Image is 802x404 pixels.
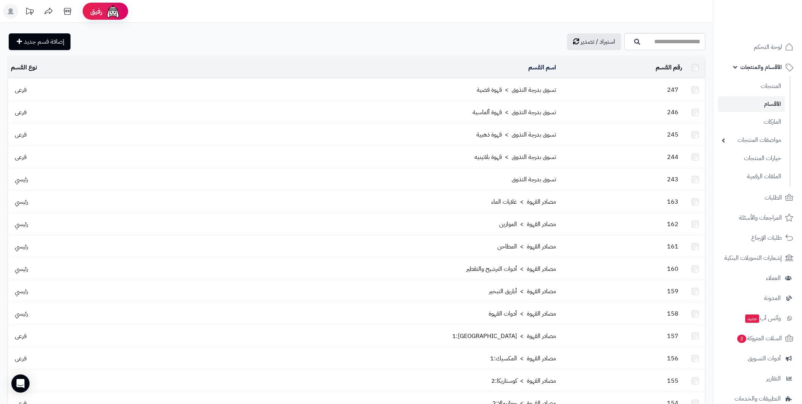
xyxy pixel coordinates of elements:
[24,37,64,46] span: إضافة قسم جديد
[754,42,782,52] span: لوحة التحكم
[718,229,797,247] a: طلبات الإرجاع
[11,354,30,363] span: فرعى
[724,253,782,263] span: إشعارات التحويلات البنكية
[718,168,785,185] a: الملفات الرقمية
[476,130,556,139] a: تسوق بدرجة التذوق > قهوة ذهبية
[718,369,797,388] a: التقارير
[663,287,682,296] span: 159
[751,233,782,243] span: طلبات الإرجاع
[663,220,682,229] span: 162
[489,287,556,296] a: مصادر القهوة > أباريق التبخير
[512,175,556,184] a: تسوق بدرجة التذوق
[663,197,682,206] span: 163
[766,373,781,384] span: التقارير
[11,175,32,184] span: رئيسي
[718,309,797,327] a: وآتس آبجديد
[11,108,30,117] span: فرعى
[766,273,781,283] span: العملاء
[718,150,785,167] a: خيارات المنتجات
[11,130,30,139] span: فرعى
[11,332,30,341] span: فرعى
[663,264,682,274] span: 160
[581,37,615,46] span: استيراد / تصدير
[11,264,32,274] span: رئيسي
[718,269,797,287] a: العملاء
[744,313,781,324] span: وآتس آب
[663,130,682,139] span: 245
[11,152,30,162] span: فرعى
[740,62,782,72] span: الأقسام والمنتجات
[718,209,797,227] a: المراجعات والأسئلة
[105,4,121,19] img: ai-face.png
[90,7,102,16] span: رفيق
[663,309,682,318] span: 158
[489,309,556,318] a: مصادر القهوة > أدوات القهوة
[475,152,556,162] a: تسوق بدرجة التذوق > قهوة بلاتينيه
[718,189,797,207] a: الطلبات
[8,57,133,79] td: نوع القسم
[663,332,682,341] span: 157
[452,332,556,341] a: مصادر القهوة > [GEOGRAPHIC_DATA]:1
[663,85,682,94] span: 247
[477,85,556,94] a: تسوق بدرجة التذوق > قهوة فضية
[764,293,781,303] span: المدونة
[11,287,32,296] span: رئيسي
[735,393,781,404] span: التطبيقات والخدمات
[11,197,32,206] span: رئيسي
[718,289,797,307] a: المدونة
[11,220,32,229] span: رئيسي
[663,152,682,162] span: 244
[663,108,682,117] span: 246
[718,78,785,94] a: المنتجات
[491,197,556,206] a: مصادر القهوة > غلايات الماء
[736,333,782,344] span: السلات المتروكة
[562,63,682,72] div: رقم القسم
[528,63,556,72] a: اسم القسم
[663,376,682,385] span: 155
[11,374,30,393] div: Open Intercom Messenger
[473,108,556,117] a: تسوق بدرجة التذوق > قهوة ألماسية
[739,212,782,223] span: المراجعات والأسئلة
[20,4,39,21] a: تحديثات المنصة
[737,334,747,343] span: 2
[718,329,797,347] a: السلات المتروكة2
[718,349,797,368] a: أدوات التسويق
[490,354,556,363] a: مصادر القهوة > المكسيك:1
[663,175,682,184] span: 243
[466,264,556,274] a: مصادر القهوة > أدوات الترشيح والتقطير
[11,85,30,94] span: فرعى
[663,242,682,251] span: 161
[491,376,556,385] a: مصادر القهوة > كوستاريكا:2
[745,314,759,323] span: جديد
[718,96,785,112] a: الأقسام
[750,17,795,33] img: logo-2.png
[718,132,785,148] a: مواصفات المنتجات
[567,33,621,50] a: استيراد / تصدير
[663,354,682,363] span: 156
[718,249,797,267] a: إشعارات التحويلات البنكية
[497,242,556,251] a: مصادر القهوة > المطاحن
[499,220,556,229] a: مصادر القهوة > الموازين
[11,376,30,385] span: فرعى
[11,309,32,318] span: رئيسي
[748,353,781,364] span: أدوات التسويق
[764,192,782,203] span: الطلبات
[11,242,32,251] span: رئيسي
[9,33,70,50] a: إضافة قسم جديد
[718,38,797,56] a: لوحة التحكم
[718,114,785,130] a: الماركات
